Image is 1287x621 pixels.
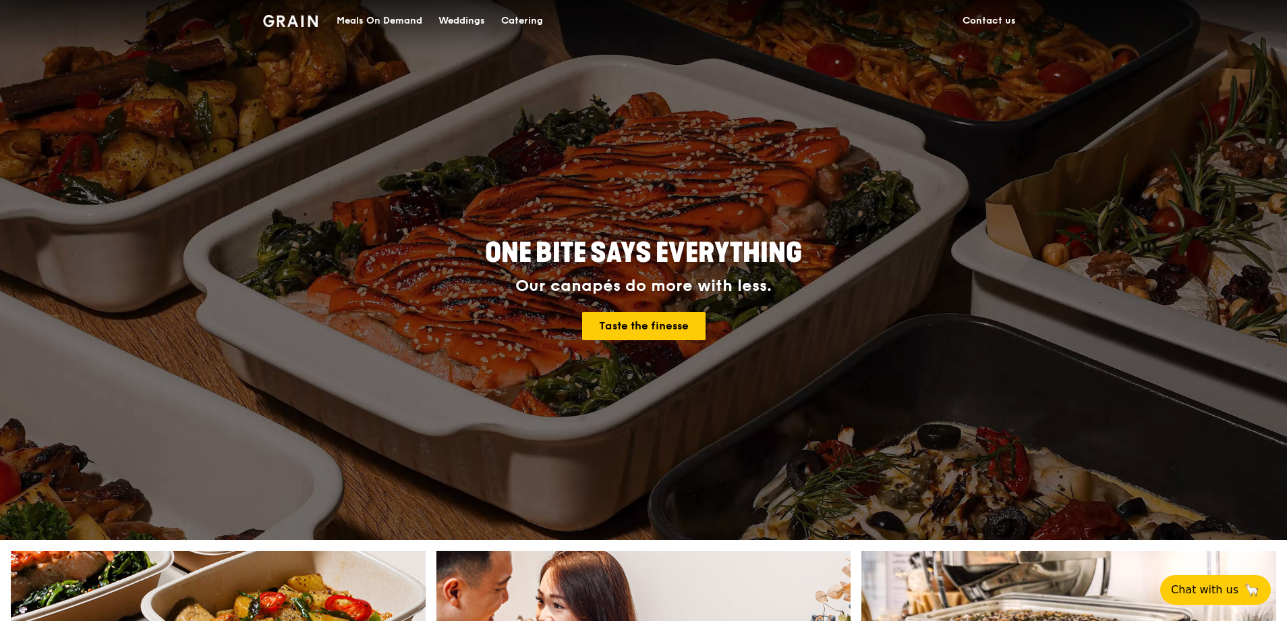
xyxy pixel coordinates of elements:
[1160,575,1271,605] button: Chat with us🦙
[582,312,706,340] a: Taste the finesse
[493,1,551,41] a: Catering
[401,277,886,296] div: Our canapés do more with less.
[263,15,318,27] img: Grain
[954,1,1024,41] a: Contact us
[1244,582,1260,598] span: 🦙
[337,1,422,41] div: Meals On Demand
[438,1,485,41] div: Weddings
[501,1,543,41] div: Catering
[485,237,802,269] span: ONE BITE SAYS EVERYTHING
[430,1,493,41] a: Weddings
[1171,582,1238,598] span: Chat with us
